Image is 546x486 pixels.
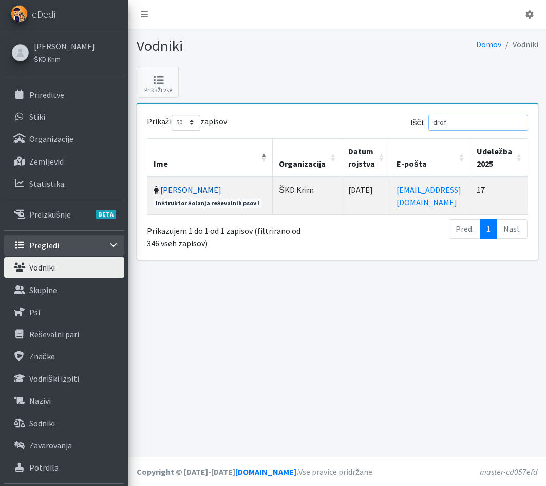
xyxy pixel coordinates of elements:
[470,177,528,214] td: 17
[29,373,79,384] p: Vodniški izpiti
[4,129,124,149] a: Organizacije
[29,89,64,100] p: Prireditve
[147,218,302,250] div: Prikazujem 1 do 1 od 1 zapisov (filtrirano od 346 vseh zapisov)
[29,262,55,273] p: Vodniki
[34,52,95,65] a: ŠKD Krim
[410,115,528,131] label: Išči:
[4,151,124,172] a: Zemljevid
[428,115,528,131] input: Išči:
[273,138,342,177] th: Organizacija: vključite za naraščujoči sort
[4,173,124,194] a: Statistika
[4,390,124,411] a: Nazivi
[160,185,221,195] a: [PERSON_NAME]
[29,156,64,167] p: Zemljevid
[96,210,116,219] span: BETA
[4,346,124,367] a: Značke
[4,324,124,345] a: Reševalni pari
[397,185,461,207] a: [EMAIL_ADDRESS][DOMAIN_NAME]
[29,240,59,250] p: Pregledi
[4,413,124,434] a: Sodniki
[34,55,61,63] small: ŠKD Krim
[4,204,124,225] a: PreizkušnjeBETA
[147,115,227,131] label: Prikaži zapisov
[154,199,262,208] span: Inštruktor šolanja reševalnih psov I
[29,462,59,473] p: Potrdila
[273,177,342,214] td: ŠKD Krim
[128,457,546,486] footer: Vse pravice pridržane.
[137,466,298,477] strong: Copyright © [DATE]-[DATE] .
[4,435,124,456] a: Zavarovanja
[147,138,273,177] th: Ime: vključite za padajoči sort
[4,368,124,389] a: Vodniški izpiti
[29,209,71,220] p: Preizkušnje
[480,219,497,239] a: 1
[342,138,390,177] th: Datum rojstva: vključite za naraščujoči sort
[4,302,124,322] a: Psi
[4,106,124,127] a: Stiki
[29,329,79,339] p: Reševalni pari
[501,37,538,52] li: Vodniki
[29,307,40,317] p: Psi
[29,178,64,189] p: Statistika
[11,5,28,22] img: eDedi
[4,257,124,278] a: Vodniki
[29,112,45,122] p: Stiki
[390,138,470,177] th: E-pošta: vključite za naraščujoči sort
[32,7,55,22] span: eDedi
[4,280,124,300] a: Skupine
[476,39,501,49] a: Domov
[138,67,179,98] a: Prikaži vse
[4,457,124,478] a: Potrdila
[470,138,528,177] th: Udeležba 2025: vključite za naraščujoči sort
[29,351,55,362] p: Značke
[34,40,95,52] a: [PERSON_NAME]
[342,177,390,214] td: [DATE]
[29,395,51,406] p: Nazivi
[137,37,334,55] h1: Vodniki
[29,285,57,295] p: Skupine
[4,235,124,256] a: Pregledi
[172,115,200,131] select: Prikažizapisov
[235,466,296,477] a: [DOMAIN_NAME]
[29,418,55,428] p: Sodniki
[29,134,73,144] p: Organizacije
[29,440,72,451] p: Zavarovanja
[4,84,124,105] a: Prireditve
[480,466,538,477] em: master-cd057efd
